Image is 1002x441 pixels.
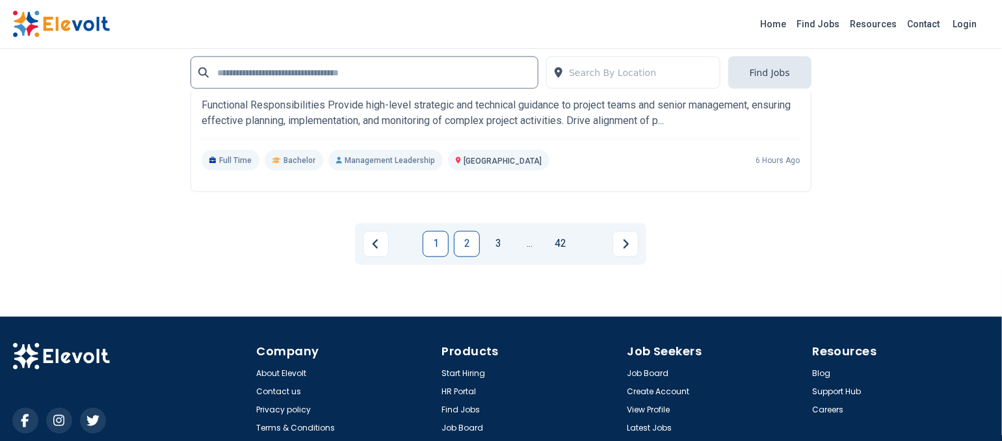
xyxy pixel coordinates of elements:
[728,57,811,89] button: Find Jobs
[202,97,800,129] p: Functional Responsibilities Provide high-level strategic and technical guidance to project teams ...
[937,379,1002,441] iframe: Chat Widget
[756,14,792,34] a: Home
[945,11,985,37] a: Login
[257,343,434,361] h4: Company
[792,14,845,34] a: Find Jobs
[442,423,484,434] a: Job Board
[12,343,110,370] img: Elevolt
[627,387,690,397] a: Create Account
[627,343,805,361] h4: Job Seekers
[464,157,542,166] span: [GEOGRAPHIC_DATA]
[283,155,315,166] span: Bachelor
[627,369,669,379] a: Job Board
[454,231,480,257] a: Page 2
[12,10,110,38] img: Elevolt
[257,423,336,434] a: Terms & Conditions
[257,369,307,379] a: About Elevolt
[442,369,486,379] a: Start Hiring
[547,231,574,257] a: Page 42
[442,343,620,361] h4: Products
[257,387,302,397] a: Contact us
[613,231,639,257] a: Next page
[485,231,511,257] a: Page 3
[363,231,639,257] ul: Pagination
[627,423,672,434] a: Latest Jobs
[202,57,800,171] a: United NationsProject Management Support Advisor [MEDICAL_DATA] (Roster)United NationsFunctional ...
[845,14,903,34] a: Resources
[442,405,481,416] a: Find Jobs
[202,150,259,171] p: Full Time
[516,231,542,257] a: Jump forward
[423,231,449,257] a: Page 1 is your current page
[442,387,477,397] a: HR Portal
[813,343,990,361] h4: Resources
[813,369,831,379] a: Blog
[257,405,311,416] a: Privacy policy
[903,14,945,34] a: Contact
[813,405,844,416] a: Careers
[363,231,389,257] a: Previous page
[756,155,800,166] p: 6 hours ago
[328,150,443,171] p: Management Leadership
[627,405,670,416] a: View Profile
[813,387,862,397] a: Support Hub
